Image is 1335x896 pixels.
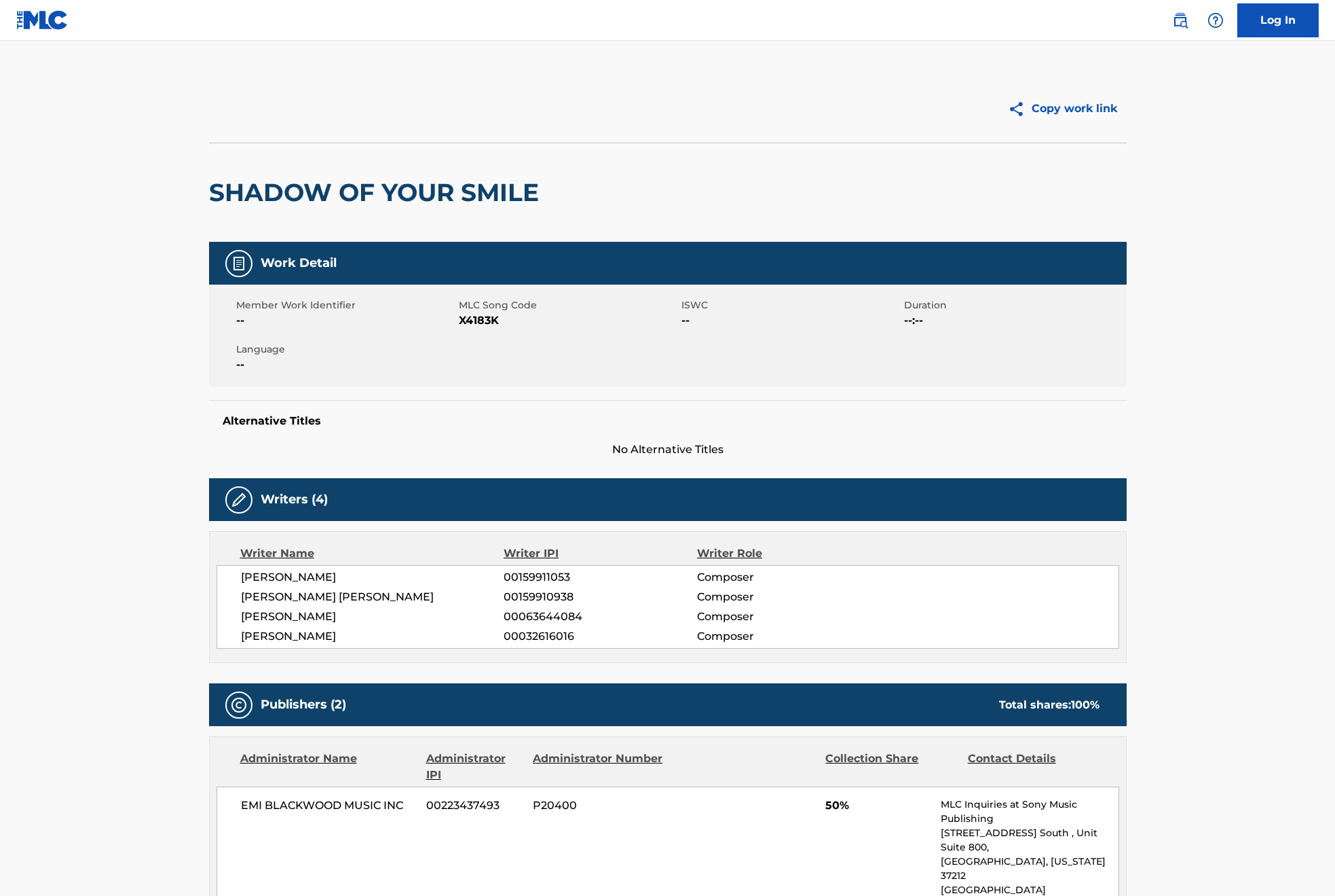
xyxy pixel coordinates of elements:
[231,492,247,508] img: Writers
[533,798,664,814] span: P20400
[241,609,504,625] span: [PERSON_NAME]
[697,589,873,605] span: Composer
[697,545,873,562] div: Writer Role
[504,589,696,605] span: 00159910938
[16,10,69,30] img: MLC Logo
[209,442,1127,458] span: No Alternative Titles
[941,798,1118,826] p: MLC Inquiries at Sony Music Publishing
[1172,12,1188,29] img: search
[904,298,1123,312] span: Duration
[697,569,873,586] span: Composer
[236,298,455,312] span: Member Work Identifier
[241,589,504,605] span: [PERSON_NAME] [PERSON_NAME]
[697,628,873,645] span: Composer
[681,312,901,329] span: --
[459,298,678,312] span: MLC Song Code
[1267,831,1335,896] iframe: Chat Widget
[941,826,1118,855] p: [STREET_ADDRESS] South , Unit Suite 800,
[236,312,455,329] span: --
[825,751,957,783] div: Collection Share
[1071,698,1099,711] span: 100 %
[236,357,455,373] span: --
[426,751,523,783] div: Administrator IPI
[240,751,416,783] div: Administrator Name
[209,177,546,208] h2: SHADOW OF YOUR SMILE
[504,628,696,645] span: 00032616016
[1167,7,1194,34] a: Public Search
[261,697,346,713] h5: Publishers (2)
[223,414,1113,428] h5: Alternative Titles
[1237,3,1319,37] a: Log In
[968,751,1099,783] div: Contact Details
[231,255,247,272] img: Work Detail
[426,798,523,814] span: 00223437493
[825,798,930,814] span: 50%
[1008,101,1032,118] img: Copy work link
[459,312,678,329] span: X4183K
[241,798,417,814] span: EMI BLACKWOOD MUSIC INC
[504,545,697,562] div: Writer IPI
[241,628,504,645] span: [PERSON_NAME]
[261,492,328,507] h5: Writers (4)
[1202,7,1229,34] div: Help
[504,569,696,586] span: 00159911053
[1207,12,1224,29] img: help
[236,342,455,357] span: Language
[681,298,901,312] span: ISWC
[999,697,1099,713] div: Total shares:
[240,545,504,562] div: Writer Name
[231,697,247,713] img: Publishers
[241,569,504,586] span: [PERSON_NAME]
[904,312,1123,329] span: --:--
[941,855,1118,883] p: [GEOGRAPHIC_DATA], [US_STATE] 37212
[261,255,337,271] h5: Work Detail
[504,609,696,625] span: 00063644084
[697,609,873,625] span: Composer
[998,92,1127,126] button: Copy work link
[533,751,664,783] div: Administrator Number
